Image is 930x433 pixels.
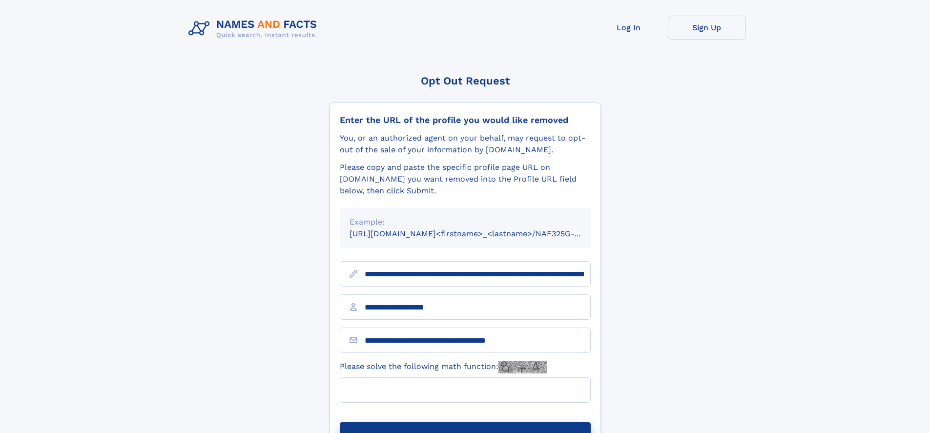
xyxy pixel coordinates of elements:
[668,16,746,40] a: Sign Up
[350,229,609,238] small: [URL][DOMAIN_NAME]<firstname>_<lastname>/NAF325G-xxxxxxxx
[340,132,591,156] div: You, or an authorized agent on your behalf, may request to opt-out of the sale of your informatio...
[340,115,591,125] div: Enter the URL of the profile you would like removed
[340,361,547,373] label: Please solve the following math function:
[590,16,668,40] a: Log In
[185,16,325,42] img: Logo Names and Facts
[340,162,591,197] div: Please copy and paste the specific profile page URL on [DOMAIN_NAME] you want removed into the Pr...
[330,75,601,87] div: Opt Out Request
[350,216,581,228] div: Example:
